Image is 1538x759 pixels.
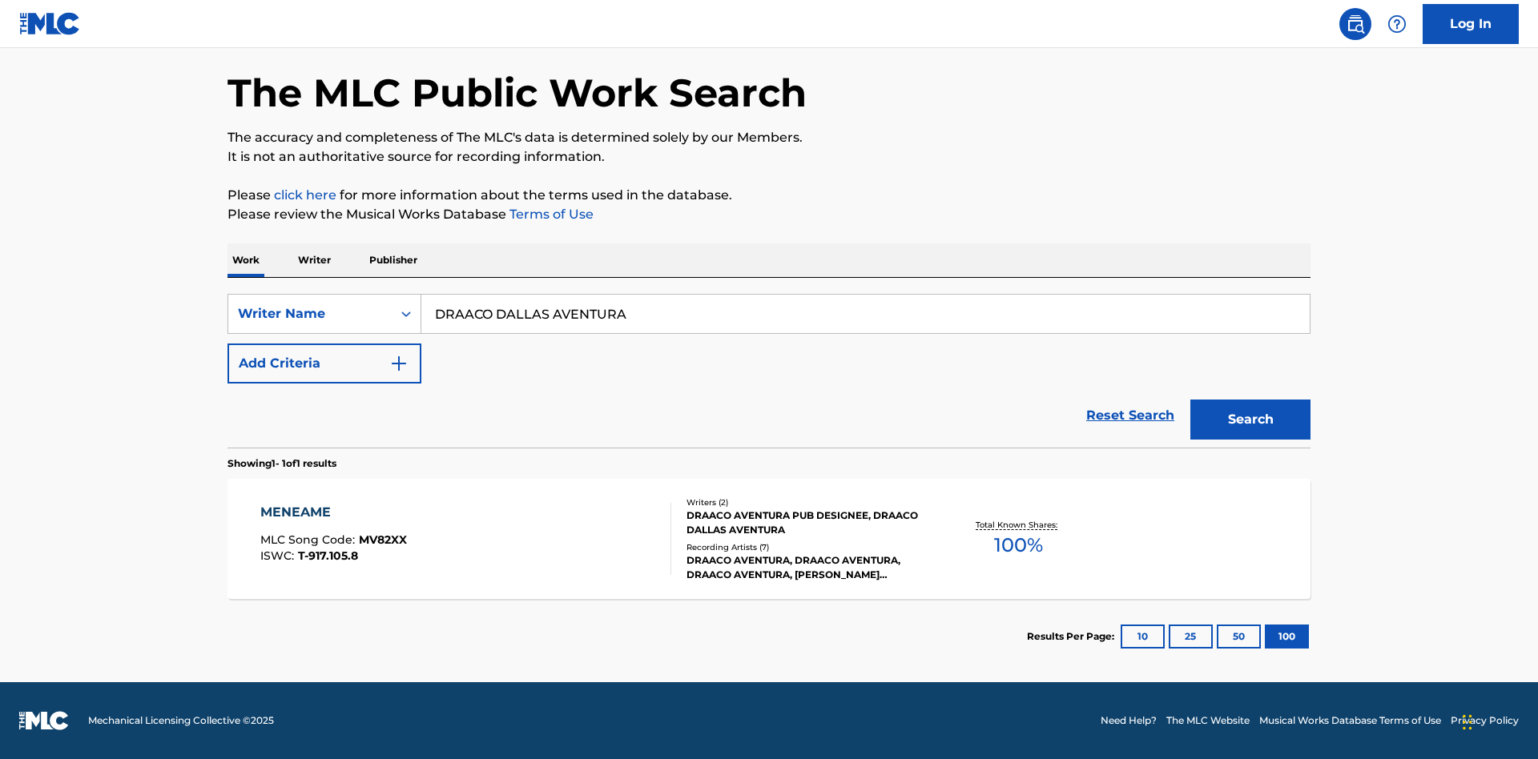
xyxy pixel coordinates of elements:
div: Writers ( 2 ) [686,496,928,508]
div: Recording Artists ( 7 ) [686,541,928,553]
img: logo [19,711,69,730]
h1: The MLC Public Work Search [227,69,807,117]
a: click here [274,187,336,203]
button: Search [1190,400,1311,440]
button: Add Criteria [227,343,421,384]
div: MENEAME [260,503,407,522]
button: 50 [1217,624,1261,649]
span: ISWC : [260,548,298,563]
div: Drag [1463,698,1472,746]
a: Public Search [1339,8,1371,40]
img: MLC Logo [19,12,81,35]
div: Writer Name [238,304,382,323]
div: DRAACO AVENTURA, DRAACO AVENTURA, DRAACO AVENTURA, [PERSON_NAME] AVENTURA, DRAACO AVENTURA [686,553,928,582]
iframe: Chat Widget [1458,682,1538,759]
span: Mechanical Licensing Collective © 2025 [88,713,274,728]
a: Terms of Use [506,207,594,222]
div: Help [1381,8,1413,40]
a: Need Help? [1101,713,1157,728]
span: T-917.105.8 [298,548,358,563]
p: Please review the Musical Works Database [227,205,1311,224]
a: Log In [1423,4,1519,44]
p: It is not an authoritative source for recording information. [227,147,1311,167]
span: 100 % [994,531,1043,560]
a: MENEAMEMLC Song Code:MV82XXISWC:T-917.105.8Writers (2)DRAACO AVENTURA PUB DESIGNEE, DRAACO DALLAS... [227,479,1311,599]
form: Search Form [227,294,1311,448]
p: Writer [293,243,336,277]
button: 100 [1265,624,1309,649]
a: Reset Search [1078,398,1182,433]
a: Musical Works Database Terms of Use [1259,713,1441,728]
a: The MLC Website [1166,713,1250,728]
span: MV82XX [359,532,407,547]
p: Please for more information about the terms used in the database. [227,186,1311,205]
p: Showing 1 - 1 of 1 results [227,456,336,471]
a: Privacy Policy [1451,713,1519,728]
p: Results Per Page: [1027,629,1118,644]
div: DRAACO AVENTURA PUB DESIGNEE, DRAACO DALLAS AVENTURA [686,508,928,537]
button: 10 [1121,624,1165,649]
p: Total Known Shares: [976,519,1061,531]
p: Work [227,243,264,277]
img: help [1387,14,1407,34]
img: search [1346,14,1365,34]
p: The accuracy and completeness of The MLC's data is determined solely by our Members. [227,128,1311,147]
button: 25 [1169,624,1213,649]
p: Publisher [364,243,422,277]
span: MLC Song Code : [260,532,359,547]
img: 9d2ae6d4665cec9f34b9.svg [389,354,409,373]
